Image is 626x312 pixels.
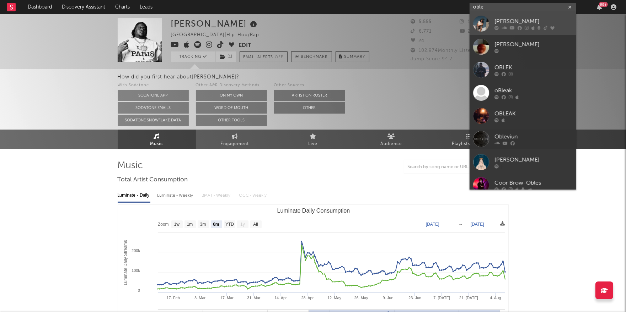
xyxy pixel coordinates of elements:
span: 24 [411,39,425,43]
a: Live [274,130,352,149]
button: Sodatone App [118,90,189,101]
a: Coor Brow-Obles [470,174,576,197]
text: 9. Jun [382,296,393,300]
span: 102,974 Monthly Listeners [411,48,482,53]
a: ŌBLEAK [470,104,576,127]
text: 4. Aug [490,296,501,300]
span: 121,321 [460,20,485,24]
button: Sodatone Snowflake Data [118,115,189,126]
span: Benchmark [301,53,328,61]
span: Total Artist Consumption [118,176,188,184]
text: 3. Mar [194,296,206,300]
span: 5,555 [411,20,432,24]
button: Email AlertsOff [240,51,288,62]
text: 3m [200,222,206,227]
a: Benchmark [291,51,332,62]
a: [PERSON_NAME] [470,150,576,174]
text: 1m [187,222,193,227]
div: [PERSON_NAME] [171,18,259,29]
text: 200k [132,248,140,253]
button: On My Own [196,90,267,101]
input: Search by song name or URL [404,164,479,170]
a: Obleviun [470,127,576,150]
text: 23. Jun [408,296,421,300]
em: Off [275,55,284,59]
text: All [253,222,258,227]
a: [PERSON_NAME] [470,35,576,58]
button: Word Of Mouth [196,102,267,114]
text: 17. Mar [220,296,234,300]
text: [DATE] [471,222,484,227]
button: 99+ [597,4,602,10]
span: Music [150,140,163,148]
text: Luminate Daily Consumption [277,208,350,214]
text: 1y [240,222,245,227]
button: Summary [336,51,369,62]
text: [DATE] [426,222,439,227]
input: Search for artists [470,3,576,12]
button: Other Tools [196,115,267,126]
div: Obleviun [494,132,573,141]
span: 24,600 [460,29,485,34]
span: Playlists/Charts [452,140,487,148]
a: Engagement [196,130,274,149]
a: oBleak [470,81,576,104]
div: With Sodatone [118,81,189,90]
span: 6,771 [411,29,432,34]
div: [GEOGRAPHIC_DATA] | Hip-Hop/Rap [171,31,268,39]
div: 99 + [599,2,608,7]
text: 21. [DATE] [459,296,478,300]
button: Edit [239,41,252,50]
span: Summary [344,55,365,59]
a: OBLEK [470,58,576,81]
div: [PERSON_NAME] [494,155,573,164]
div: Luminate - Daily [118,190,150,202]
div: Luminate - Weekly [157,190,195,202]
div: oBleak [494,86,573,95]
text: 100k [132,268,140,273]
div: [PERSON_NAME] [494,17,573,26]
text: 0 [138,288,140,292]
button: (1) [216,51,236,62]
text: Luminate Daily Streams [123,240,128,285]
text: → [459,222,463,227]
a: Audience [352,130,430,149]
div: Other Sources [274,81,345,90]
text: 17. Feb [166,296,180,300]
a: [PERSON_NAME] [470,12,576,35]
span: Jump Score: 94.7 [411,57,453,61]
text: 14. Apr [274,296,287,300]
div: OBLEK [494,63,573,72]
text: 12. May [327,296,342,300]
div: Coor Brow-Obles [494,179,573,187]
text: 26. May [354,296,368,300]
div: ŌBLEAK [494,109,573,118]
span: ( 1 ) [215,51,236,62]
text: 31. Mar [247,296,261,300]
span: Audience [380,140,402,148]
button: Sodatone Emails [118,102,189,114]
text: 28. Apr [301,296,314,300]
text: YTD [225,222,234,227]
text: 1w [174,222,180,227]
a: Playlists/Charts [430,130,509,149]
button: Other [274,102,345,114]
button: Tracking [171,51,215,62]
span: Engagement [221,140,249,148]
div: [PERSON_NAME] [494,40,573,49]
button: Artist on Roster [274,90,345,101]
text: 7. [DATE] [433,296,450,300]
span: Live [309,140,318,148]
a: Music [118,130,196,149]
text: Zoom [158,222,169,227]
div: Other A&R Discovery Methods [196,81,267,90]
text: 6m [213,222,219,227]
